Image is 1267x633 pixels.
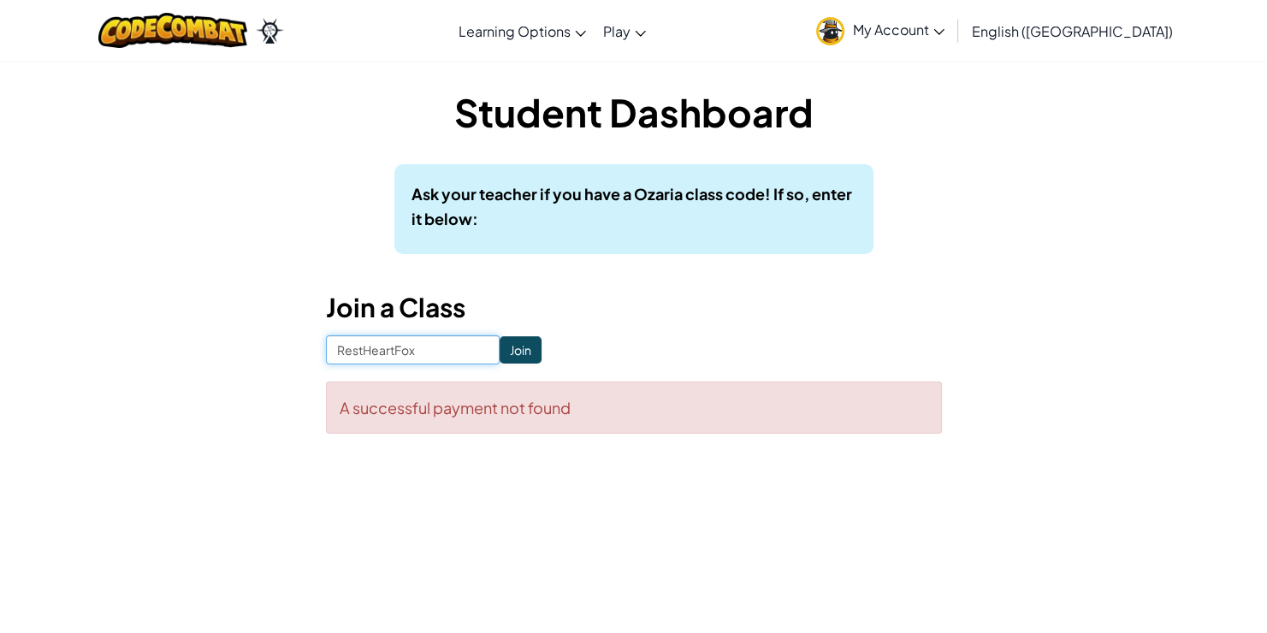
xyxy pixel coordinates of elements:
img: avatar [816,17,844,45]
a: English ([GEOGRAPHIC_DATA]) [963,8,1181,54]
a: My Account [808,3,953,57]
span: Play [603,22,631,40]
h3: Join a Class [326,288,942,327]
input: Join [500,336,542,364]
a: Learning Options [450,8,595,54]
img: Ozaria [256,18,283,44]
span: Learning Options [459,22,571,40]
input: <Enter Class Code> [326,335,500,364]
h1: Student Dashboard [326,86,942,139]
span: English ([GEOGRAPHIC_DATA]) [972,22,1173,40]
span: My Account [853,21,944,38]
img: CodeCombat logo [98,13,248,48]
a: Play [595,8,654,54]
div: A successful payment not found [326,382,942,434]
b: Ask your teacher if you have a Ozaria class code! If so, enter it below: [411,184,852,228]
